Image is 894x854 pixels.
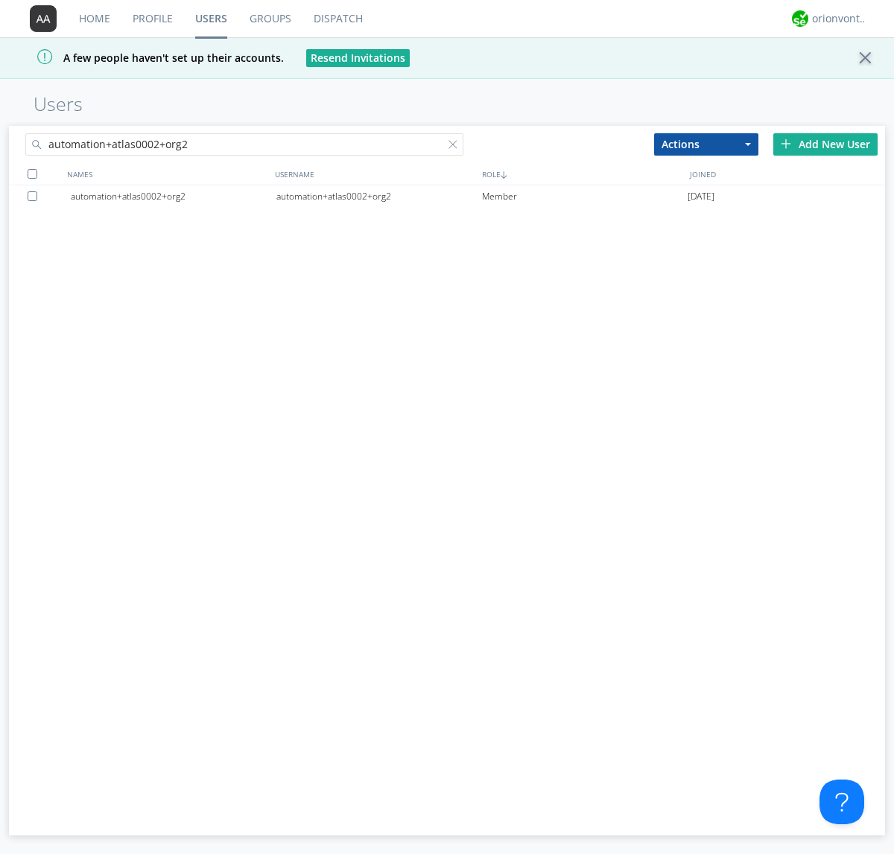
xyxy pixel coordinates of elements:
img: 29d36aed6fa347d5a1537e7736e6aa13 [792,10,808,27]
div: USERNAME [271,163,479,185]
div: orionvontas+atlas+automation+org2 [812,11,868,26]
iframe: Toggle Customer Support [819,780,864,824]
div: ROLE [478,163,686,185]
img: 373638.png [30,5,57,32]
div: automation+atlas0002+org2 [71,185,276,208]
span: A few people haven't set up their accounts. [11,51,284,65]
button: Resend Invitations [306,49,410,67]
span: [DATE] [688,185,714,208]
div: Add New User [773,133,878,156]
img: plus.svg [781,138,791,149]
div: automation+atlas0002+org2 [276,185,482,208]
div: Member [482,185,688,208]
input: Search users [25,133,463,156]
a: automation+atlas0002+org2automation+atlas0002+org2Member[DATE] [9,185,885,208]
button: Actions [654,133,758,156]
div: NAMES [63,163,271,185]
div: JOINED [686,163,894,185]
